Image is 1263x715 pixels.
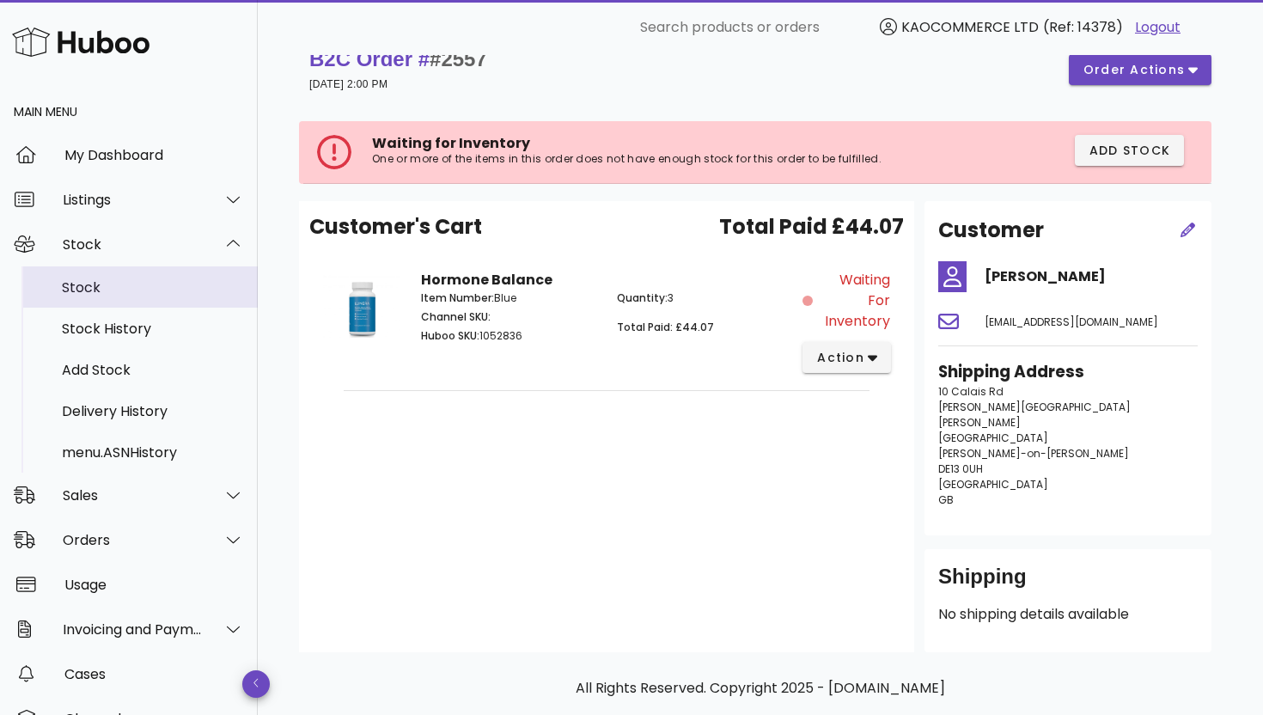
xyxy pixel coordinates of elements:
p: One or more of the items in this order does not have enough stock for this order to be fulfilled. [372,152,936,166]
span: Quantity: [617,290,668,305]
div: Add Stock [62,362,244,378]
span: DE13 0UH [938,461,983,476]
span: action [816,349,864,367]
div: Usage [64,577,244,593]
span: [EMAIL_ADDRESS][DOMAIN_NAME] [985,315,1158,329]
span: KAOCOMMERCE LTD [901,17,1039,37]
img: Huboo Logo [12,23,149,60]
span: Waiting for Inventory [372,133,530,153]
img: Product Image [323,270,400,347]
div: Shipping [938,563,1198,604]
p: 1052836 [421,328,596,344]
span: [GEOGRAPHIC_DATA] [938,431,1048,445]
h3: Shipping Address [938,360,1198,384]
span: Total Paid £44.07 [719,211,904,242]
div: Invoicing and Payments [63,621,203,638]
span: Huboo SKU: [421,328,479,343]
button: Add Stock [1075,135,1185,166]
div: Sales [63,487,203,504]
div: Stock History [62,321,244,337]
p: Blue [421,290,596,306]
span: order actions [1083,61,1186,79]
h2: Customer [938,215,1044,246]
p: All Rights Reserved. Copyright 2025 - [DOMAIN_NAME] [313,678,1208,699]
div: Stock [62,279,244,296]
h4: [PERSON_NAME] [985,266,1198,287]
strong: B2C Order # [309,47,487,70]
span: (Ref: 14378) [1043,17,1123,37]
span: 10 Calais Rd [938,384,1004,399]
span: Total Paid: £44.07 [617,320,714,334]
small: [DATE] 2:00 PM [309,78,387,90]
a: Logout [1135,17,1181,38]
button: action [802,342,891,373]
div: menu.ASNHistory [62,444,244,461]
p: No shipping details available [938,604,1198,625]
button: order actions [1069,54,1211,85]
span: [GEOGRAPHIC_DATA] [938,477,1048,492]
div: Listings [63,192,203,208]
div: Stock [63,236,203,253]
strong: Hormone Balance [421,270,552,290]
div: Delivery History [62,403,244,419]
div: My Dashboard [64,147,244,163]
span: [PERSON_NAME][GEOGRAPHIC_DATA][PERSON_NAME] [938,400,1131,430]
span: Waiting for Inventory [816,270,890,332]
p: 3 [617,290,792,306]
span: Add Stock [1089,142,1171,160]
span: GB [938,492,954,507]
span: #2557 [430,47,487,70]
span: Channel SKU: [421,309,491,324]
div: Cases [64,666,244,682]
span: Customer's Cart [309,211,482,242]
div: Orders [63,532,203,548]
span: Item Number: [421,290,494,305]
span: [PERSON_NAME]-on-[PERSON_NAME] [938,446,1129,461]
